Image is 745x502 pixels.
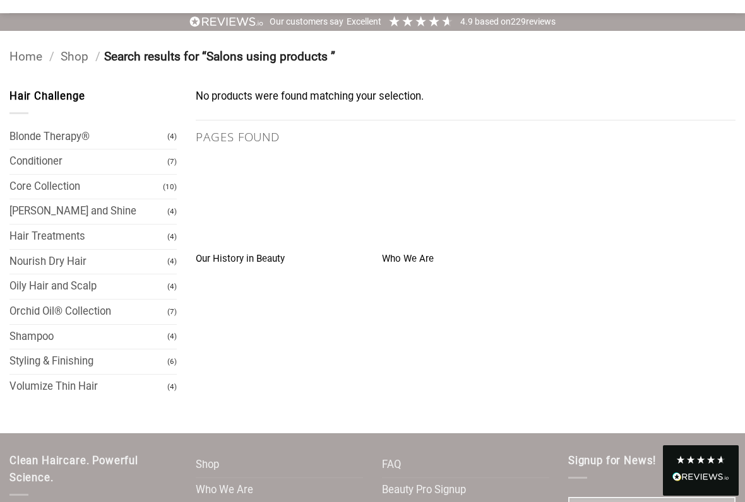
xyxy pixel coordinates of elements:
a: Core Collection [9,175,163,199]
a: Who We Are [382,150,549,281]
span: / [49,49,54,64]
a: Orchid Oil® Collection [9,300,167,324]
span: (4) [167,125,177,148]
a: Shop [196,453,219,477]
div: 4.8 Stars [676,455,726,465]
a: Shampoo [9,325,167,349]
div: Read All Reviews [672,470,729,486]
nav: Breadcrumb [9,47,736,67]
h4: Pages found [196,130,736,144]
a: Styling & Finishing [9,349,167,374]
a: Our History in Beauty [196,150,363,281]
div: Our customers say [270,16,343,28]
img: REVIEWS.io [672,472,729,481]
div: Excellent [347,16,381,28]
a: Home [9,49,42,64]
span: (7) [167,151,177,173]
a: Oily Hair and Scalp [9,274,167,299]
img: REVIEWS.io [189,16,264,28]
div: No products were found matching your selection. [196,88,736,105]
span: 4.9 [460,16,475,26]
span: reviews [526,16,556,26]
span: / [95,49,100,64]
span: (10) [163,176,177,198]
span: 229 [511,16,526,26]
a: FAQ [382,453,401,477]
a: Volumize Thin Hair [9,375,167,399]
span: Based on [475,16,511,26]
span: Hair Challenge [9,90,85,102]
a: Blonde Therapy® [9,125,167,149]
span: (4) [167,376,177,398]
span: (7) [167,301,177,323]
p: Who We Are [382,252,549,267]
p: Our History in Beauty [196,252,363,267]
span: Clean Haircare. Powerful Science. [9,455,138,484]
span: (4) [167,201,177,223]
span: (4) [167,276,177,298]
a: Shop [61,49,88,64]
a: Hair Treatments [9,225,167,249]
span: (4) [167,325,177,347]
a: Conditioner [9,149,167,174]
div: Read All Reviews [663,445,739,496]
span: (4) [167,250,177,272]
a: [PERSON_NAME] and Shine [9,199,167,224]
span: Signup for News! [568,455,656,467]
span: (4) [167,226,177,248]
a: Nourish Dry Hair [9,250,167,274]
span: (6) [167,351,177,373]
div: 4.91 Stars [388,15,454,28]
